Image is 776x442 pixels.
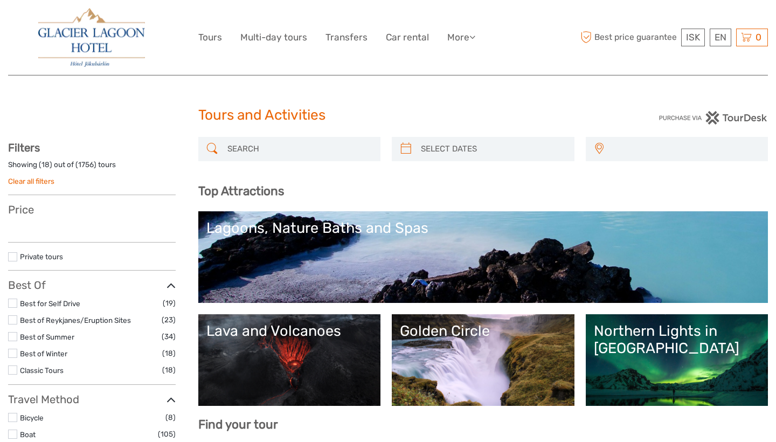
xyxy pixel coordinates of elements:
span: 0 [754,32,763,43]
label: 1756 [78,160,94,170]
div: Northern Lights in [GEOGRAPHIC_DATA] [594,322,760,357]
div: Showing ( ) out of ( ) tours [8,160,176,176]
span: (19) [163,297,176,309]
strong: Filters [8,141,40,154]
a: Best for Self Drive [20,299,80,308]
span: (8) [165,411,176,424]
a: Bicycle [20,413,44,422]
h1: Tours and Activities [198,107,578,124]
span: (105) [158,428,176,440]
h3: Best Of [8,279,176,292]
div: Lagoons, Nature Baths and Spas [206,219,760,237]
a: Best of Reykjanes/Eruption Sites [20,316,131,324]
a: More [447,30,475,45]
span: (34) [162,330,176,343]
span: (18) [162,347,176,360]
span: Best price guarantee [578,29,679,46]
h3: Price [8,203,176,216]
a: Lava and Volcanoes [206,322,373,398]
input: SEARCH [223,140,376,158]
a: Car rental [386,30,429,45]
h3: Travel Method [8,393,176,406]
a: Best of Summer [20,333,74,341]
div: Lava and Volcanoes [206,322,373,340]
span: (23) [162,314,176,326]
a: Private tours [20,252,63,261]
b: Find your tour [198,417,278,432]
a: Tours [198,30,222,45]
span: (18) [162,364,176,376]
a: Clear all filters [8,177,54,185]
img: PurchaseViaTourDesk.png [659,111,768,125]
div: EN [710,29,731,46]
span: ISK [686,32,700,43]
a: Lagoons, Nature Baths and Spas [206,219,760,295]
a: Northern Lights in [GEOGRAPHIC_DATA] [594,322,760,398]
a: Transfers [325,30,368,45]
div: Golden Circle [400,322,566,340]
input: SELECT DATES [417,140,569,158]
a: Golden Circle [400,322,566,398]
a: Best of Winter [20,349,67,358]
b: Top Attractions [198,184,284,198]
img: 2790-86ba44ba-e5e5-4a53-8ab7-28051417b7bc_logo_big.jpg [38,8,145,67]
label: 18 [41,160,50,170]
a: Boat [20,430,36,439]
a: Classic Tours [20,366,64,375]
a: Multi-day tours [240,30,307,45]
